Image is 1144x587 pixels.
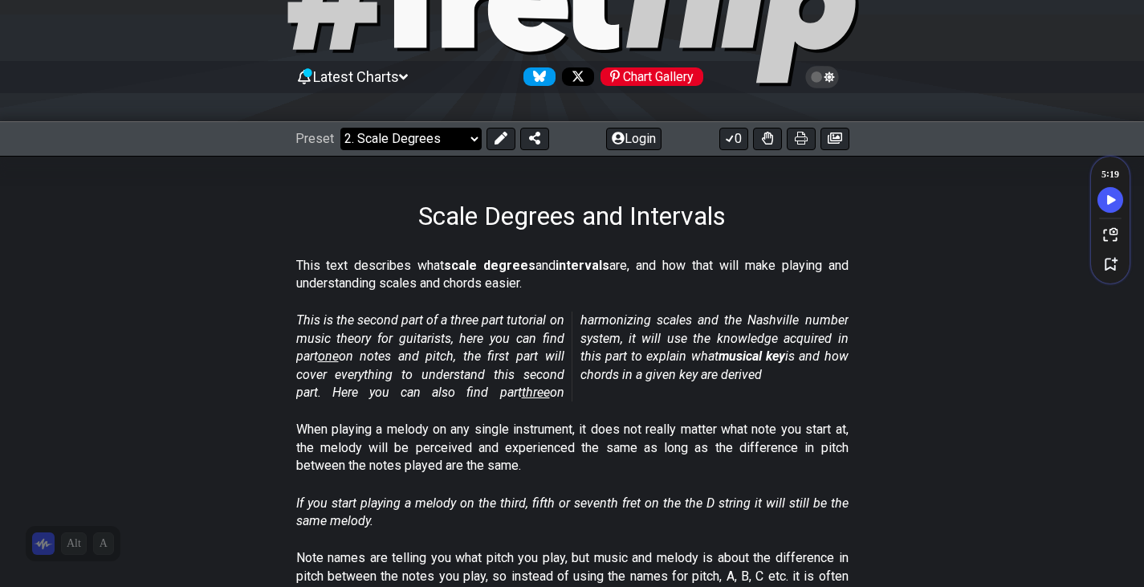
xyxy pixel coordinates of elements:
[813,70,832,84] span: Toggle light / dark theme
[522,385,550,400] span: three
[520,128,549,150] button: Share Preset
[318,349,339,364] span: one
[719,349,785,364] strong: musical key
[418,201,726,231] h1: Scale Degrees and Intervals
[296,495,849,528] em: If you start playing a melody on the third, fifth or seventh fret on the the D string it will sti...
[296,257,849,293] p: This text describes what and are, and how that will make playing and understanding scales and cho...
[517,67,556,86] a: Follow #fretflip at Bluesky
[820,128,849,150] button: Create image
[296,312,849,400] em: This is the second part of a three part tutorial on music theory for guitarists, here you can fin...
[295,131,334,146] span: Preset
[487,128,515,150] button: Edit Preset
[340,128,482,150] select: Preset
[719,128,748,150] button: 0
[606,128,662,150] button: Login
[753,128,782,150] button: Toggle Dexterity for all fretkits
[444,258,535,273] strong: scale degrees
[787,128,816,150] button: Print
[296,421,849,475] p: When playing a melody on any single instrument, it does not really matter what note you start at,...
[600,67,703,86] div: Chart Gallery
[556,258,609,273] strong: intervals
[556,67,594,86] a: Follow #fretflip at X
[313,68,399,85] span: Latest Charts
[594,67,703,86] a: #fretflip at Pinterest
